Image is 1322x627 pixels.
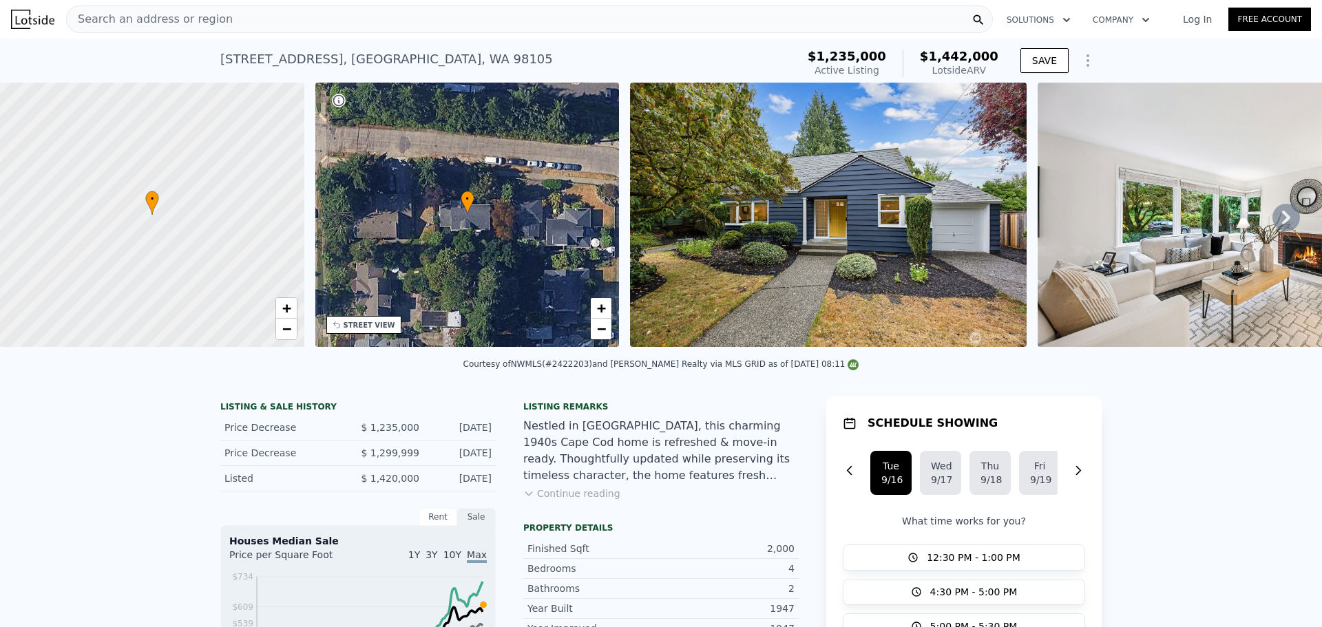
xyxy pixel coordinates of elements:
[1019,451,1060,495] button: Fri9/19
[67,11,233,28] span: Search an address or region
[920,63,998,77] div: Lotside ARV
[276,298,297,319] a: Zoom in
[931,459,950,473] div: Wed
[868,415,998,432] h1: SCHEDULE SHOWING
[430,421,492,434] div: [DATE]
[597,299,606,317] span: +
[220,50,553,69] div: [STREET_ADDRESS] , [GEOGRAPHIC_DATA] , WA 98105
[870,451,912,495] button: Tue9/16
[597,320,606,337] span: −
[980,473,1000,487] div: 9/18
[920,49,998,63] span: $1,442,000
[969,451,1011,495] button: Thu9/18
[408,549,420,560] span: 1Y
[1074,47,1102,74] button: Show Options
[282,299,291,317] span: +
[361,422,419,433] span: $ 1,235,000
[220,401,496,415] div: LISTING & SALE HISTORY
[996,8,1082,32] button: Solutions
[419,508,457,526] div: Rent
[344,320,395,330] div: STREET VIEW
[527,542,661,555] div: Finished Sqft
[461,193,474,205] span: •
[843,579,1085,605] button: 4:30 PM - 5:00 PM
[461,191,474,215] div: •
[930,585,1018,599] span: 4:30 PM - 5:00 PM
[848,359,859,370] img: NWMLS Logo
[523,401,799,412] div: Listing remarks
[661,562,795,575] div: 4
[430,471,492,485] div: [DATE]
[1020,48,1069,73] button: SAVE
[276,319,297,339] a: Zoom out
[1228,8,1311,31] a: Free Account
[361,473,419,484] span: $ 1,420,000
[808,49,886,63] span: $1,235,000
[881,473,901,487] div: 9/16
[282,320,291,337] span: −
[927,551,1020,564] span: 12:30 PM - 1:00 PM
[815,65,879,76] span: Active Listing
[232,572,253,582] tspan: $734
[661,542,795,555] div: 2,000
[457,508,496,526] div: Sale
[980,459,1000,473] div: Thu
[591,319,611,339] a: Zoom out
[229,534,487,548] div: Houses Median Sale
[527,602,661,615] div: Year Built
[467,549,487,563] span: Max
[1030,459,1049,473] div: Fri
[523,418,799,484] div: Nestled in [GEOGRAPHIC_DATA], this charming 1940s Cape Cod home is refreshed & move-in ready. Tho...
[443,549,461,560] span: 10Y
[661,582,795,595] div: 2
[527,582,661,595] div: Bathrooms
[229,548,358,570] div: Price per Square Foot
[463,359,859,369] div: Courtesy of NWMLS (#2422203) and [PERSON_NAME] Realty via MLS GRID as of [DATE] 08:11
[426,549,437,560] span: 3Y
[630,83,1027,347] img: Sale: 167553653 Parcel: 97844072
[931,473,950,487] div: 9/17
[224,446,347,460] div: Price Decrease
[1166,12,1228,26] a: Log In
[523,522,799,533] div: Property details
[145,193,159,205] span: •
[224,421,347,434] div: Price Decrease
[843,514,1085,528] p: What time works for you?
[224,471,347,485] div: Listed
[591,298,611,319] a: Zoom in
[920,451,961,495] button: Wed9/17
[523,487,620,500] button: Continue reading
[232,602,253,612] tspan: $609
[661,602,795,615] div: 1947
[145,191,159,215] div: •
[1030,473,1049,487] div: 9/19
[430,446,492,460] div: [DATE]
[1082,8,1161,32] button: Company
[843,544,1085,571] button: 12:30 PM - 1:00 PM
[361,447,419,458] span: $ 1,299,999
[11,10,54,29] img: Lotside
[527,562,661,575] div: Bedrooms
[881,459,901,473] div: Tue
